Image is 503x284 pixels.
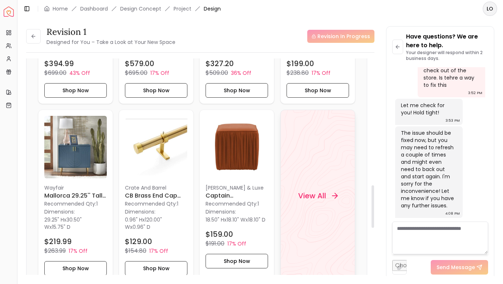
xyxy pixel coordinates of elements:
div: Mallorca 29.25'' Tall Steel 2 - Door Accent Cabinet [38,110,113,282]
p: Dimensions: [206,207,236,216]
button: Shop Now [44,261,107,276]
div: The issue should be fixed now, but you may need to refresh a couple of times and might even need ... [401,129,455,209]
li: Design Concept [120,5,161,12]
div: 3:52 PM [468,89,482,97]
small: Designed for You – Take a Look at Your New Space [46,38,175,46]
button: Shop Now [44,83,107,98]
button: Shop Now [287,83,349,98]
span: LO [483,2,496,15]
a: CB Brass End Cap Finial and Curtain Rod Set imageCrate And BarrelCB Brass End Cap Finial and Curt... [119,110,194,282]
a: Mallorca 29.25'' Tall Steel 2 - Door Accent Cabinet imageWayfairMallorca 29.25'' Tall Steel 2 - D... [38,110,113,282]
h6: Mallorca 29.25'' Tall Steel 2 - Door Accent Cabinet [44,191,107,200]
button: Shop Now [206,254,268,268]
p: 36% Off [231,69,251,77]
img: Spacejoy Logo [4,7,14,17]
button: LO [483,1,497,16]
span: 18.50" H [206,216,224,223]
p: Recommended Qty: 1 [44,200,107,207]
h6: CB Brass End Cap Finial and Curtain Rod Set [125,191,187,200]
p: 17% Off [149,247,168,255]
span: 29.25" H [44,216,64,223]
h4: $327.20 [206,58,234,69]
a: Home [53,5,68,12]
img: CB Brass End Cap Finial and Curtain Rod Set image [125,116,187,178]
p: Your designer will respond within 2 business days. [406,50,488,61]
button: Shop Now [125,261,187,276]
div: Let me check for you! Hold tight! [401,102,455,116]
div: 4:08 PM [445,210,460,217]
span: 30.50" W [44,216,82,231]
a: View All [280,110,355,282]
img: Captain Cognac Ottoman image [206,116,268,178]
span: 15.75" D [52,223,70,231]
h4: $199.00 [287,58,314,69]
p: $695.00 [125,69,147,77]
span: 18.10" W [227,216,246,223]
p: Wayfair [44,184,107,191]
p: $154.80 [125,247,146,255]
p: Dimensions: [44,207,75,216]
p: x x [206,216,265,223]
div: CB Brass End Cap Finial and Curtain Rod Set [119,110,194,282]
h6: Captain [PERSON_NAME] Ottoman [206,191,268,200]
p: [PERSON_NAME] & Luxe [206,184,268,191]
span: 18.10" D [248,216,265,223]
p: Crate And Barrel [125,184,187,191]
span: 0.96" D [133,223,150,231]
h4: $159.00 [206,229,233,239]
p: 17% Off [69,247,88,255]
h4: $129.00 [125,236,152,247]
button: Shop Now [125,83,187,98]
a: Captain Cognac Ottoman image[PERSON_NAME] & LuxeCaptain [PERSON_NAME] OttomanRecommended Qty:1Dim... [199,110,274,282]
p: 17% Off [150,69,169,77]
h3: Revision 1 [46,26,175,38]
a: Spacejoy [4,7,14,17]
p: $699.00 [44,69,66,77]
a: Dashboard [80,5,108,12]
p: $509.00 [206,69,228,77]
p: x x [125,216,187,231]
img: Mallorca 29.25'' Tall Steel 2 - Door Accent Cabinet image [44,116,107,178]
h4: $394.99 [44,58,74,69]
p: 43% Off [69,69,90,77]
span: 120.00" W [125,216,162,231]
nav: breadcrumb [44,5,221,12]
p: Recommended Qty: 1 [125,200,187,207]
h4: View All [298,191,326,201]
p: Recommended Qty: 1 [206,200,268,207]
div: 3:53 PM [446,117,460,124]
h4: $219.99 [44,236,72,247]
p: 17% Off [227,240,246,247]
div: Captain Cognac Ottoman [199,110,274,282]
p: $238.80 [287,69,309,77]
span: 0.96" H [125,216,142,223]
button: Shop Now [206,83,268,98]
p: 17% Off [312,69,330,77]
span: Design [204,5,221,12]
a: Project [174,5,191,12]
p: Have questions? We are here to help. [406,32,488,50]
p: Dimensions: [125,207,155,216]
h4: $579.00 [125,58,154,69]
p: x x [44,216,107,231]
p: $191.00 [206,239,224,248]
p: $263.99 [44,247,66,255]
